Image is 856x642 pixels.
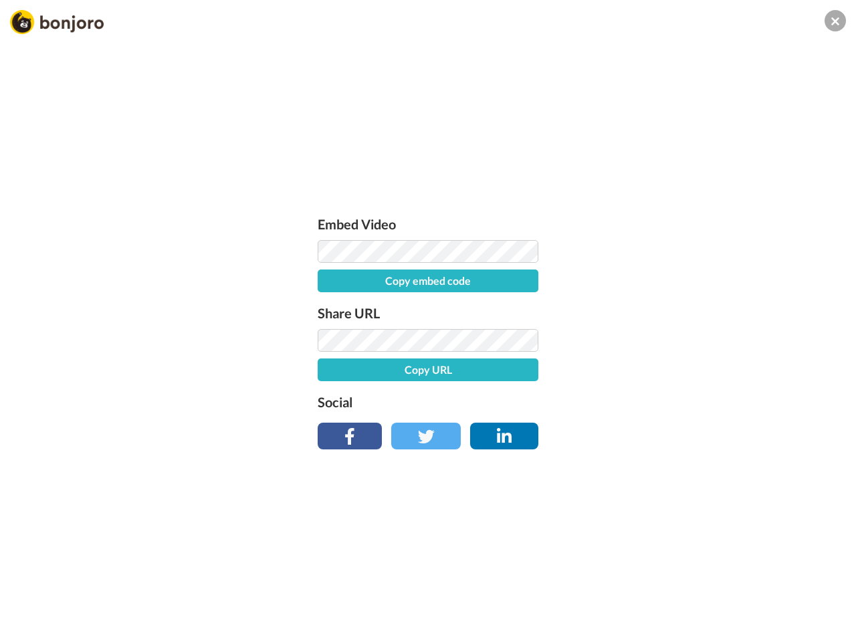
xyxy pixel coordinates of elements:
[10,10,104,34] img: Bonjoro Logo
[318,270,538,292] button: Copy embed code
[318,302,538,324] label: Share URL
[318,391,538,413] label: Social
[318,358,538,381] button: Copy URL
[318,213,538,235] label: Embed Video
